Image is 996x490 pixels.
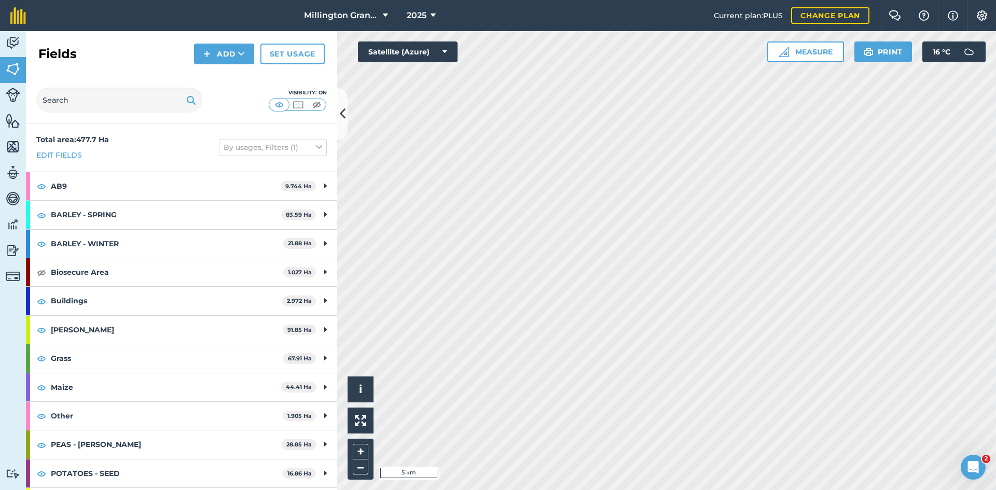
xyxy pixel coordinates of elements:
strong: 44.41 Ha [286,383,312,390]
div: BARLEY - WINTER21.88 Ha [26,230,337,258]
strong: Grass [51,344,283,372]
div: BARLEY - SPRING83.59 Ha [26,201,337,229]
img: svg+xml;base64,PHN2ZyB4bWxucz0iaHR0cDovL3d3dy53My5vcmcvMjAwMC9zdmciIHdpZHRoPSIxOCIgaGVpZ2h0PSIyNC... [37,324,46,336]
button: Measure [767,41,844,62]
img: svg+xml;base64,PHN2ZyB4bWxucz0iaHR0cDovL3d3dy53My5vcmcvMjAwMC9zdmciIHdpZHRoPSIxOCIgaGVpZ2h0PSIyNC... [37,237,46,250]
span: Current plan : PLUS [714,10,783,21]
button: Satellite (Azure) [358,41,458,62]
img: svg+xml;base64,PHN2ZyB4bWxucz0iaHR0cDovL3d3dy53My5vcmcvMjAwMC9zdmciIHdpZHRoPSIxOCIgaGVpZ2h0PSIyNC... [37,209,46,221]
strong: 1.905 Ha [287,412,312,419]
div: Maize44.41 Ha [26,373,337,401]
strong: Other [51,402,283,430]
div: AB99.744 Ha [26,172,337,200]
img: fieldmargin Logo [10,7,26,24]
img: svg+xml;base64,PHN2ZyB4bWxucz0iaHR0cDovL3d3dy53My5vcmcvMjAwMC9zdmciIHdpZHRoPSIxOCIgaGVpZ2h0PSIyNC... [37,180,46,192]
img: svg+xml;base64,PHN2ZyB4bWxucz0iaHR0cDovL3d3dy53My5vcmcvMjAwMC9zdmciIHdpZHRoPSI1NiIgaGVpZ2h0PSI2MC... [6,61,20,77]
span: 16 ° C [933,41,950,62]
img: svg+xml;base64,PHN2ZyB4bWxucz0iaHR0cDovL3d3dy53My5vcmcvMjAwMC9zdmciIHdpZHRoPSI1MCIgaGVpZ2h0PSI0MC... [292,100,305,110]
strong: 16.86 Ha [287,470,312,477]
span: 2025 [407,9,426,22]
img: A question mark icon [918,10,930,21]
a: Edit fields [36,149,82,161]
strong: AB9 [51,172,281,200]
img: Four arrows, one pointing top left, one top right, one bottom right and the last bottom left [355,415,366,426]
img: svg+xml;base64,PD94bWwgdmVyc2lvbj0iMS4wIiBlbmNvZGluZz0idXRmLTgiPz4KPCEtLSBHZW5lcmF0b3I6IEFkb2JlIE... [6,217,20,232]
input: Search [36,88,202,113]
img: svg+xml;base64,PHN2ZyB4bWxucz0iaHR0cDovL3d3dy53My5vcmcvMjAwMC9zdmciIHdpZHRoPSIxOCIgaGVpZ2h0PSIyNC... [37,410,46,422]
div: POTATOES - SEED16.86 Ha [26,459,337,487]
span: 2 [982,455,990,463]
img: svg+xml;base64,PHN2ZyB4bWxucz0iaHR0cDovL3d3dy53My5vcmcvMjAwMC9zdmciIHdpZHRoPSIxOCIgaGVpZ2h0PSIyNC... [37,295,46,307]
img: svg+xml;base64,PD94bWwgdmVyc2lvbj0iMS4wIiBlbmNvZGluZz0idXRmLTgiPz4KPCEtLSBHZW5lcmF0b3I6IEFkb2JlIE... [6,35,20,51]
img: svg+xml;base64,PD94bWwgdmVyc2lvbj0iMS4wIiBlbmNvZGluZz0idXRmLTgiPz4KPCEtLSBHZW5lcmF0b3I6IEFkb2JlIE... [6,269,20,284]
strong: POTATOES - SEED [51,459,283,487]
button: Add [194,44,254,64]
img: svg+xml;base64,PHN2ZyB4bWxucz0iaHR0cDovL3d3dy53My5vcmcvMjAwMC9zdmciIHdpZHRoPSIxOCIgaGVpZ2h0PSIyNC... [37,467,46,480]
img: svg+xml;base64,PHN2ZyB4bWxucz0iaHR0cDovL3d3dy53My5vcmcvMjAwMC9zdmciIHdpZHRoPSIxOSIgaGVpZ2h0PSIyNC... [864,46,874,58]
strong: Buildings [51,287,282,315]
div: [PERSON_NAME]91.85 Ha [26,316,337,344]
strong: [PERSON_NAME] [51,316,283,344]
img: svg+xml;base64,PHN2ZyB4bWxucz0iaHR0cDovL3d3dy53My5vcmcvMjAwMC9zdmciIHdpZHRoPSI1NiIgaGVpZ2h0PSI2MC... [6,113,20,129]
div: Grass67.91 Ha [26,344,337,372]
img: Ruler icon [779,47,789,57]
img: svg+xml;base64,PHN2ZyB4bWxucz0iaHR0cDovL3d3dy53My5vcmcvMjAwMC9zdmciIHdpZHRoPSIxOCIgaGVpZ2h0PSIyNC... [37,266,46,278]
button: + [353,444,368,459]
img: svg+xml;base64,PHN2ZyB4bWxucz0iaHR0cDovL3d3dy53My5vcmcvMjAwMC9zdmciIHdpZHRoPSI1MCIgaGVpZ2h0PSI0MC... [310,100,323,110]
button: 16 °C [922,41,986,62]
img: A cog icon [976,10,988,21]
img: svg+xml;base64,PHN2ZyB4bWxucz0iaHR0cDovL3d3dy53My5vcmcvMjAwMC9zdmciIHdpZHRoPSIxNCIgaGVpZ2h0PSIyNC... [203,48,211,60]
strong: 91.85 Ha [287,326,312,333]
img: svg+xml;base64,PHN2ZyB4bWxucz0iaHR0cDovL3d3dy53My5vcmcvMjAwMC9zdmciIHdpZHRoPSIxOCIgaGVpZ2h0PSIyNC... [37,381,46,394]
img: svg+xml;base64,PHN2ZyB4bWxucz0iaHR0cDovL3d3dy53My5vcmcvMjAwMC9zdmciIHdpZHRoPSI1MCIgaGVpZ2h0PSI0MC... [273,100,286,110]
img: Two speech bubbles overlapping with the left bubble in the forefront [889,10,901,21]
iframe: Intercom live chat [961,455,986,480]
div: PEAS - [PERSON_NAME]28.85 Ha [26,430,337,458]
img: svg+xml;base64,PHN2ZyB4bWxucz0iaHR0cDovL3d3dy53My5vcmcvMjAwMC9zdmciIHdpZHRoPSIxOCIgaGVpZ2h0PSIyNC... [37,439,46,451]
span: Millington Grange [304,9,379,22]
img: svg+xml;base64,PD94bWwgdmVyc2lvbj0iMS4wIiBlbmNvZGluZz0idXRmLTgiPz4KPCEtLSBHZW5lcmF0b3I6IEFkb2JlIE... [6,243,20,258]
img: svg+xml;base64,PHN2ZyB4bWxucz0iaHR0cDovL3d3dy53My5vcmcvMjAwMC9zdmciIHdpZHRoPSIxOCIgaGVpZ2h0PSIyNC... [37,352,46,365]
div: Visibility: On [269,89,327,97]
button: By usages, Filters (1) [219,139,327,156]
img: svg+xml;base64,PD94bWwgdmVyc2lvbj0iMS4wIiBlbmNvZGluZz0idXRmLTgiPz4KPCEtLSBHZW5lcmF0b3I6IEFkb2JlIE... [6,88,20,102]
button: i [348,376,374,402]
img: svg+xml;base64,PD94bWwgdmVyc2lvbj0iMS4wIiBlbmNvZGluZz0idXRmLTgiPz4KPCEtLSBHZW5lcmF0b3I6IEFkb2JlIE... [6,469,20,479]
button: – [353,459,368,474]
strong: 21.88 Ha [288,240,312,247]
a: Set usage [260,44,325,64]
strong: BARLEY - WINTER [51,230,283,258]
strong: PEAS - [PERSON_NAME] [51,430,282,458]
img: svg+xml;base64,PD94bWwgdmVyc2lvbj0iMS4wIiBlbmNvZGluZz0idXRmLTgiPz4KPCEtLSBHZW5lcmF0b3I6IEFkb2JlIE... [959,41,979,62]
a: Change plan [791,7,869,24]
strong: Maize [51,373,281,401]
strong: 83.59 Ha [286,211,312,218]
strong: Biosecure Area [51,258,283,286]
div: Other1.905 Ha [26,402,337,430]
h2: Fields [38,46,77,62]
button: Print [854,41,912,62]
img: svg+xml;base64,PD94bWwgdmVyc2lvbj0iMS4wIiBlbmNvZGluZz0idXRmLTgiPz4KPCEtLSBHZW5lcmF0b3I6IEFkb2JlIE... [6,191,20,206]
strong: Total area : 477.7 Ha [36,135,109,144]
strong: 1.027 Ha [288,269,312,276]
div: Buildings2.972 Ha [26,287,337,315]
img: svg+xml;base64,PHN2ZyB4bWxucz0iaHR0cDovL3d3dy53My5vcmcvMjAwMC9zdmciIHdpZHRoPSIxNyIgaGVpZ2h0PSIxNy... [948,9,958,22]
strong: 9.744 Ha [285,183,312,190]
strong: 2.972 Ha [287,297,312,304]
img: svg+xml;base64,PHN2ZyB4bWxucz0iaHR0cDovL3d3dy53My5vcmcvMjAwMC9zdmciIHdpZHRoPSI1NiIgaGVpZ2h0PSI2MC... [6,139,20,155]
span: i [359,383,362,396]
div: Biosecure Area1.027 Ha [26,258,337,286]
strong: 28.85 Ha [286,441,312,448]
img: svg+xml;base64,PD94bWwgdmVyc2lvbj0iMS4wIiBlbmNvZGluZz0idXRmLTgiPz4KPCEtLSBHZW5lcmF0b3I6IEFkb2JlIE... [6,165,20,180]
strong: BARLEY - SPRING [51,201,281,229]
strong: 67.91 Ha [288,355,312,362]
img: svg+xml;base64,PHN2ZyB4bWxucz0iaHR0cDovL3d3dy53My5vcmcvMjAwMC9zdmciIHdpZHRoPSIxOSIgaGVpZ2h0PSIyNC... [186,94,196,106]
